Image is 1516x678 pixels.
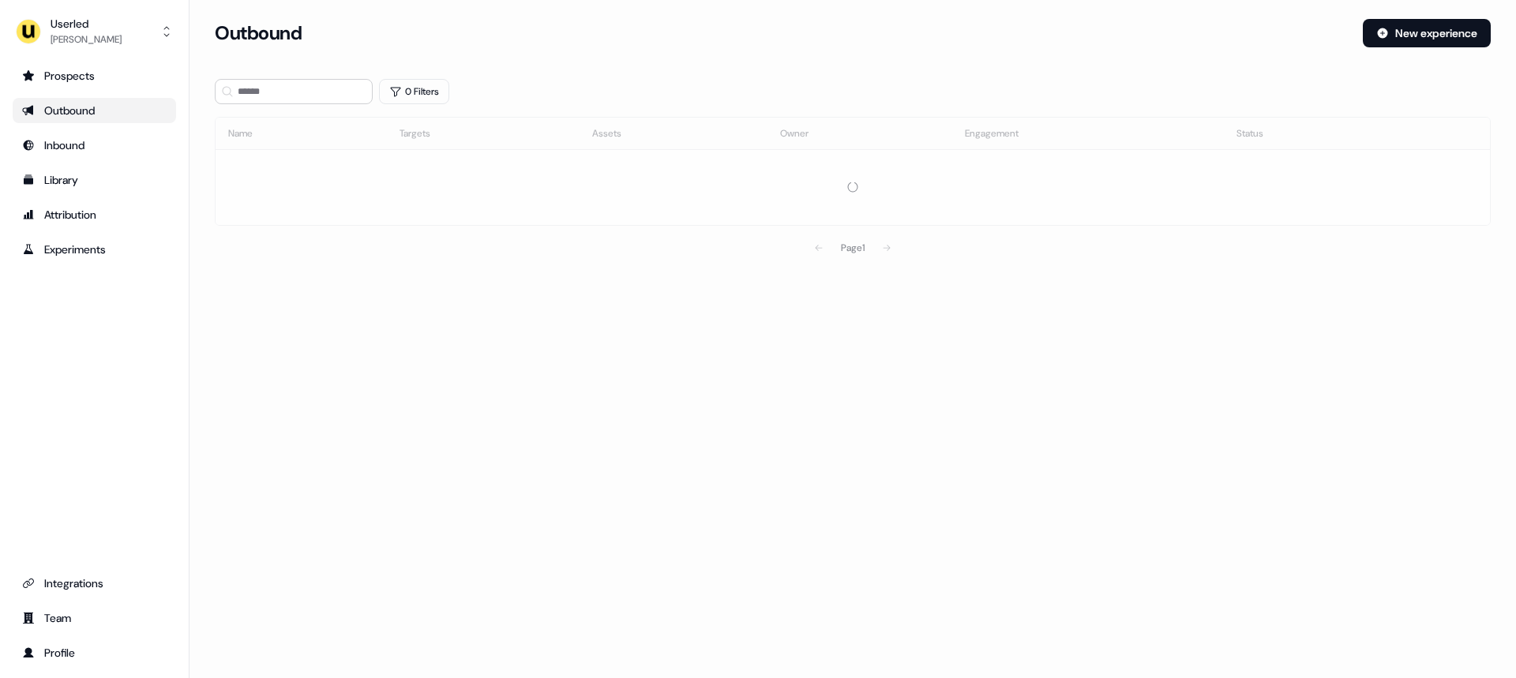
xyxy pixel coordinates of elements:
div: Team [22,610,167,626]
div: Userled [51,16,122,32]
h3: Outbound [215,21,302,45]
div: Experiments [22,242,167,257]
div: Inbound [22,137,167,153]
div: Library [22,172,167,188]
div: [PERSON_NAME] [51,32,122,47]
a: Go to attribution [13,202,176,227]
div: Integrations [22,575,167,591]
a: Go to Inbound [13,133,176,158]
button: 0 Filters [379,79,449,104]
div: Attribution [22,207,167,223]
a: Go to outbound experience [13,98,176,123]
button: Userled[PERSON_NAME] [13,13,176,51]
a: Go to team [13,605,176,631]
a: Go to prospects [13,63,176,88]
div: Outbound [22,103,167,118]
div: Profile [22,645,167,661]
a: Go to templates [13,167,176,193]
button: New experience [1363,19,1491,47]
div: Prospects [22,68,167,84]
a: Go to profile [13,640,176,665]
a: Go to integrations [13,571,176,596]
a: Go to experiments [13,237,176,262]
